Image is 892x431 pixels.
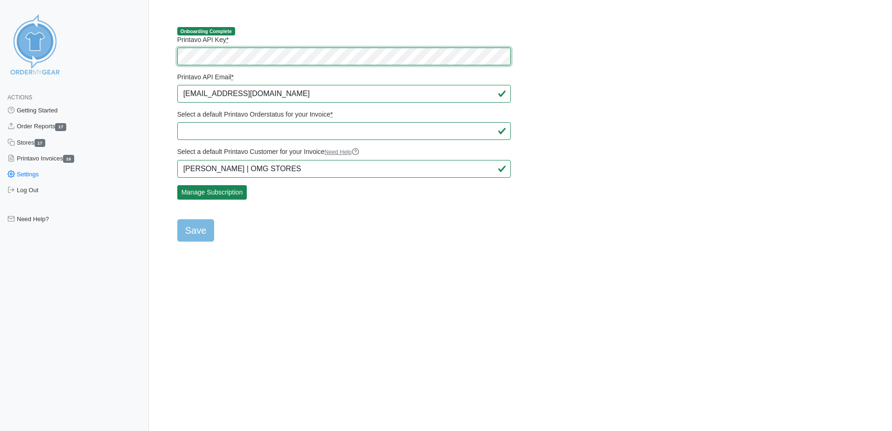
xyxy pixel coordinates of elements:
a: Manage Subscription [177,185,247,200]
span: Actions [7,94,32,101]
span: Onboarding Complete [177,27,235,35]
abbr: required [231,73,234,81]
span: 17 [35,139,46,147]
input: Save [177,219,215,242]
a: Need Help [325,149,359,155]
label: Printavo API Email [177,73,511,81]
abbr: required [330,111,333,118]
span: 16 [63,155,74,163]
label: Select a default Printavo Orderstatus for your Invoice [177,110,511,118]
label: Select a default Printavo Customer for your Invoice [177,147,511,156]
label: Printavo API Key [177,35,511,44]
span: 17 [55,123,66,131]
abbr: required [226,36,229,43]
input: Type at least 4 characters [177,160,511,178]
